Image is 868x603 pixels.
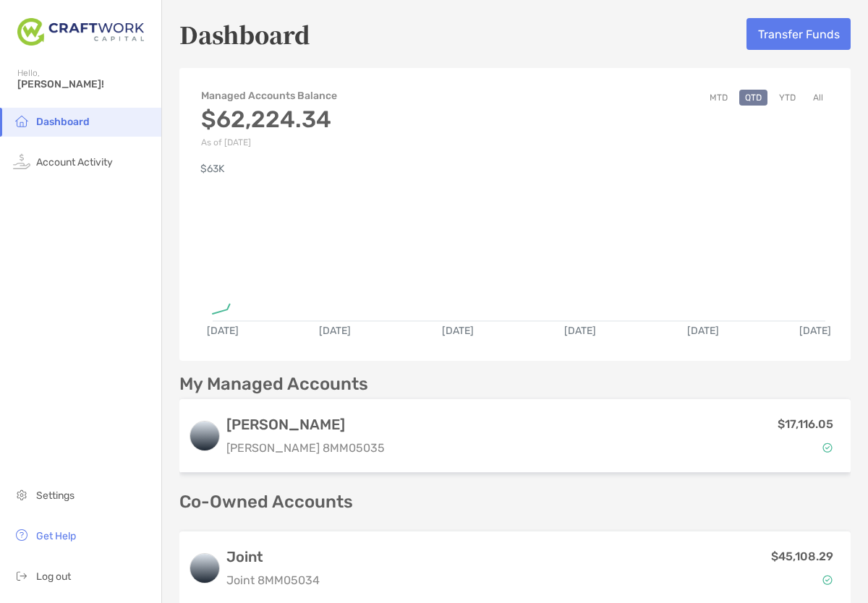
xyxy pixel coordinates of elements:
[17,6,144,58] img: Zoe Logo
[704,90,733,106] button: MTD
[179,17,310,51] h5: Dashboard
[36,156,113,168] span: Account Activity
[36,570,71,583] span: Log out
[771,547,833,565] p: $45,108.29
[190,422,219,450] img: logo account
[179,493,851,511] p: Co-Owned Accounts
[13,486,30,503] img: settings icon
[36,530,76,542] span: Get Help
[778,415,833,433] p: $17,116.05
[226,548,320,565] h3: Joint
[822,442,833,453] img: Account Status icon
[799,325,831,337] text: [DATE]
[207,325,239,337] text: [DATE]
[201,90,337,102] h4: Managed Accounts Balance
[13,112,30,129] img: household icon
[179,375,368,393] p: My Managed Accounts
[739,90,767,106] button: QTD
[226,439,385,457] p: [PERSON_NAME] 8MM05035
[201,137,337,147] p: As of [DATE]
[807,90,829,106] button: All
[822,575,833,585] img: Account Status icon
[564,325,596,337] text: [DATE]
[319,325,351,337] text: [DATE]
[201,106,337,133] h3: $62,224.34
[190,554,219,583] img: logo account
[13,526,30,544] img: get-help icon
[687,325,719,337] text: [DATE]
[36,489,75,502] span: Settings
[13,567,30,584] img: logout icon
[226,416,385,433] h3: [PERSON_NAME]
[13,153,30,170] img: activity icon
[773,90,801,106] button: YTD
[746,18,851,50] button: Transfer Funds
[226,571,320,589] p: Joint 8MM05034
[200,163,225,175] text: $63K
[442,325,474,337] text: [DATE]
[36,116,90,128] span: Dashboard
[17,78,153,90] span: [PERSON_NAME]!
